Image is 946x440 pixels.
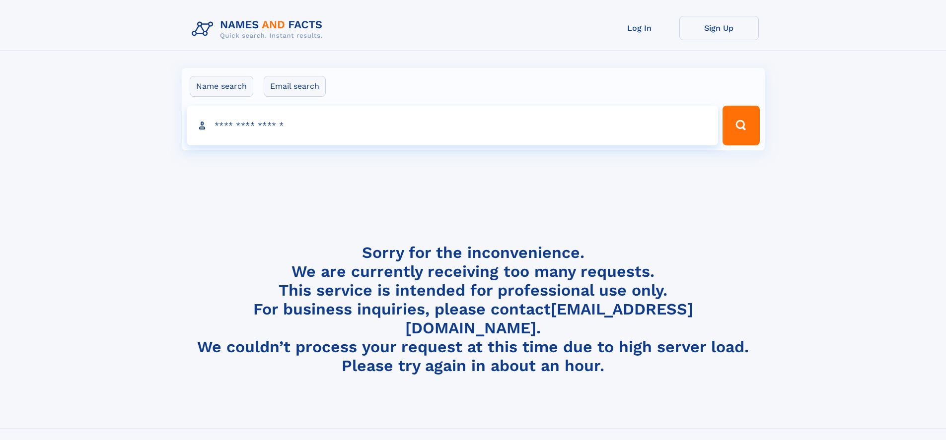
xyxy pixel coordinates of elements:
[600,16,679,40] a: Log In
[188,16,331,43] img: Logo Names and Facts
[723,106,759,145] button: Search Button
[264,76,326,97] label: Email search
[679,16,759,40] a: Sign Up
[190,76,253,97] label: Name search
[187,106,719,145] input: search input
[405,300,693,337] a: [EMAIL_ADDRESS][DOMAIN_NAME]
[188,243,759,376] h4: Sorry for the inconvenience. We are currently receiving too many requests. This service is intend...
